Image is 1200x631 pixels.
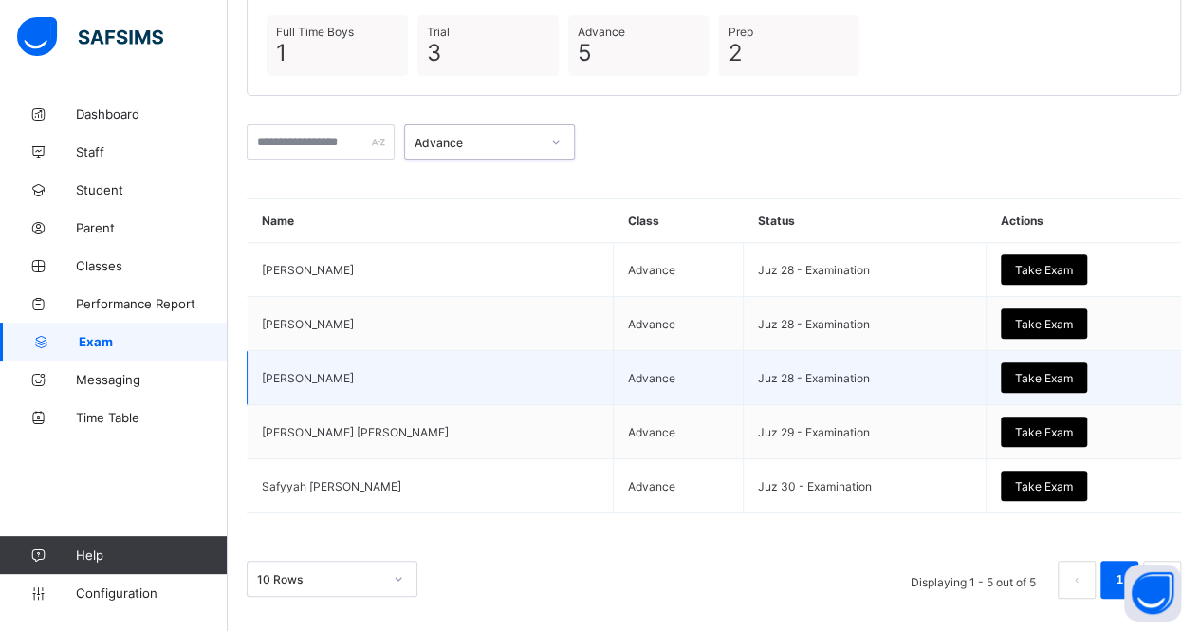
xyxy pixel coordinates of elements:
span: Exam [79,334,228,349]
button: prev page [1058,561,1096,599]
span: 2 [728,39,850,66]
li: 上一页 [1058,561,1096,599]
td: Safyyah [PERSON_NAME] [248,459,614,513]
button: next page [1143,561,1181,599]
th: Class [614,199,744,243]
span: Take Exam [1015,425,1073,439]
span: Dashboard [76,106,228,121]
td: [PERSON_NAME] [248,243,614,297]
span: Time Table [76,410,228,425]
span: 3 [427,39,549,66]
span: Performance Report [76,296,228,311]
div: 10 Rows [257,572,382,586]
td: Juz 29 - Examination [744,405,987,459]
span: Take Exam [1015,371,1073,385]
span: Help [76,547,227,563]
span: 1 [276,39,398,66]
td: Juz 28 - Examination [744,351,987,405]
span: Take Exam [1015,317,1073,331]
span: Staff [76,144,228,159]
span: Advance [578,25,700,39]
th: Actions [986,199,1181,243]
td: [PERSON_NAME] [PERSON_NAME] [248,405,614,459]
th: Name [248,199,614,243]
li: 下一页 [1143,561,1181,599]
span: Configuration [76,585,227,601]
span: Parent [76,220,228,235]
span: 5 [578,39,700,66]
li: 1 [1100,561,1138,599]
td: Advance [614,297,744,351]
td: Juz 30 - Examination [744,459,987,513]
span: Trial [427,25,549,39]
a: 1 [1110,567,1128,592]
td: Advance [614,459,744,513]
span: Prep [728,25,850,39]
td: Advance [614,351,744,405]
li: Displaying 1 - 5 out of 5 [896,561,1050,599]
td: [PERSON_NAME] [248,297,614,351]
td: Juz 28 - Examination [744,297,987,351]
span: Student [76,182,228,197]
button: Open asap [1124,565,1181,622]
td: Advance [614,405,744,459]
span: Take Exam [1015,263,1073,277]
div: Advance [415,136,540,150]
td: [PERSON_NAME] [248,351,614,405]
span: Full Time Boys [276,25,398,39]
img: safsims [17,17,163,57]
span: Classes [76,258,228,273]
span: Take Exam [1015,479,1073,493]
th: Status [744,199,987,243]
span: Messaging [76,372,228,387]
td: Juz 28 - Examination [744,243,987,297]
td: Advance [614,243,744,297]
